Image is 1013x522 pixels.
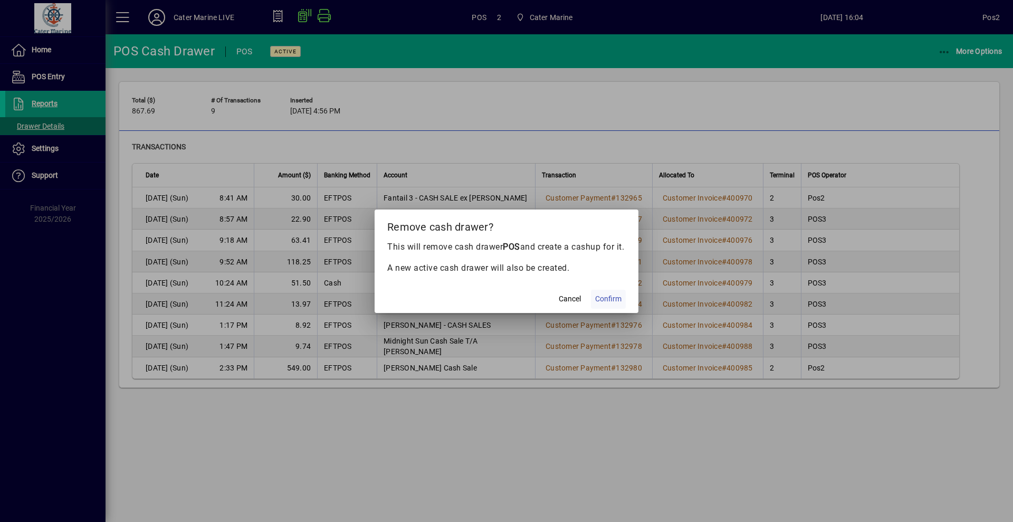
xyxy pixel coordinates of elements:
[387,241,626,253] p: This will remove cash drawer and create a cashup for it.
[553,290,587,309] button: Cancel
[559,293,581,305] span: Cancel
[503,242,520,252] b: POS
[375,210,638,240] h2: Remove cash drawer?
[387,262,626,274] p: A new active cash drawer will also be created.
[595,293,622,305] span: Confirm
[591,290,626,309] button: Confirm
